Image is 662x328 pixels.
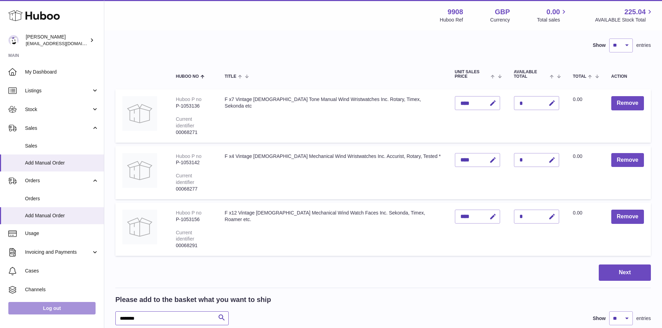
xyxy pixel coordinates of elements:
button: Remove [611,96,644,110]
span: Orders [25,195,99,202]
img: F x7 Vintage Gents Tone Manual Wind Wristwatches Inc. Rotary, Timex, Sekonda etc [122,96,157,131]
button: Remove [611,153,644,167]
span: Channels [25,286,99,293]
a: 0.00 Total sales [537,7,568,23]
div: Current identifier [176,173,194,185]
span: Cases [25,268,99,274]
span: Usage [25,230,99,237]
div: 00068277 [176,186,211,192]
img: F x4 Vintage Gents Mechanical Wind Wristwatches Inc. Accurist, Rotary, Tested * [122,153,157,188]
td: F x7 Vintage [DEMOGRAPHIC_DATA] Tone Manual Wind Wristwatches Inc. Rotary, Timex, Sekonda etc [218,89,448,142]
span: Sales [25,143,99,149]
span: 225.04 [624,7,646,17]
div: Huboo P no [176,96,202,102]
span: Total [573,74,587,79]
div: Current identifier [176,116,194,128]
strong: GBP [495,7,510,17]
div: Huboo P no [176,210,202,216]
span: 0.00 [573,96,582,102]
span: [EMAIL_ADDRESS][DOMAIN_NAME] [26,41,102,46]
div: Currency [490,17,510,23]
span: Invoicing and Payments [25,249,91,255]
label: Show [593,315,606,322]
span: Add Manual Order [25,160,99,166]
h2: Please add to the basket what you want to ship [115,295,271,304]
div: 00068291 [176,242,211,249]
span: Listings [25,87,91,94]
span: entries [636,315,651,322]
div: Action [611,74,644,79]
button: Next [599,264,651,281]
button: Remove [611,210,644,224]
div: Huboo P no [176,153,202,159]
span: 0.00 [547,7,560,17]
span: entries [636,42,651,49]
div: 00068271 [176,129,211,136]
span: My Dashboard [25,69,99,75]
span: Huboo no [176,74,199,79]
span: Add Manual Order [25,212,99,219]
img: F x12 Vintage Gents Mechanical Wind Watch Faces Inc. Sekonda, Timex, Roamer etc. [122,210,157,244]
td: F x4 Vintage [DEMOGRAPHIC_DATA] Mechanical Wind Wristwatches Inc. Accurist, Rotary, Tested * [218,146,448,199]
span: Total sales [537,17,568,23]
div: Current identifier [176,230,194,242]
div: [PERSON_NAME] [26,34,88,47]
div: P-1053142 [176,159,211,166]
a: 225.04 AVAILABLE Stock Total [595,7,654,23]
span: Orders [25,177,91,184]
strong: 9908 [448,7,463,17]
div: P-1053156 [176,216,211,223]
img: tbcollectables@hotmail.co.uk [8,35,19,45]
td: F x12 Vintage [DEMOGRAPHIC_DATA] Mechanical Wind Watch Faces Inc. Sekonda, Timex, Roamer etc. [218,203,448,256]
span: AVAILABLE Total [514,70,548,79]
span: Unit Sales Price [455,70,489,79]
span: Sales [25,125,91,132]
span: 0.00 [573,153,582,159]
span: Title [225,74,236,79]
span: AVAILABLE Stock Total [595,17,654,23]
span: Stock [25,106,91,113]
label: Show [593,42,606,49]
span: 0.00 [573,210,582,216]
div: P-1053136 [176,103,211,109]
a: Log out [8,302,96,314]
div: Huboo Ref [440,17,463,23]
